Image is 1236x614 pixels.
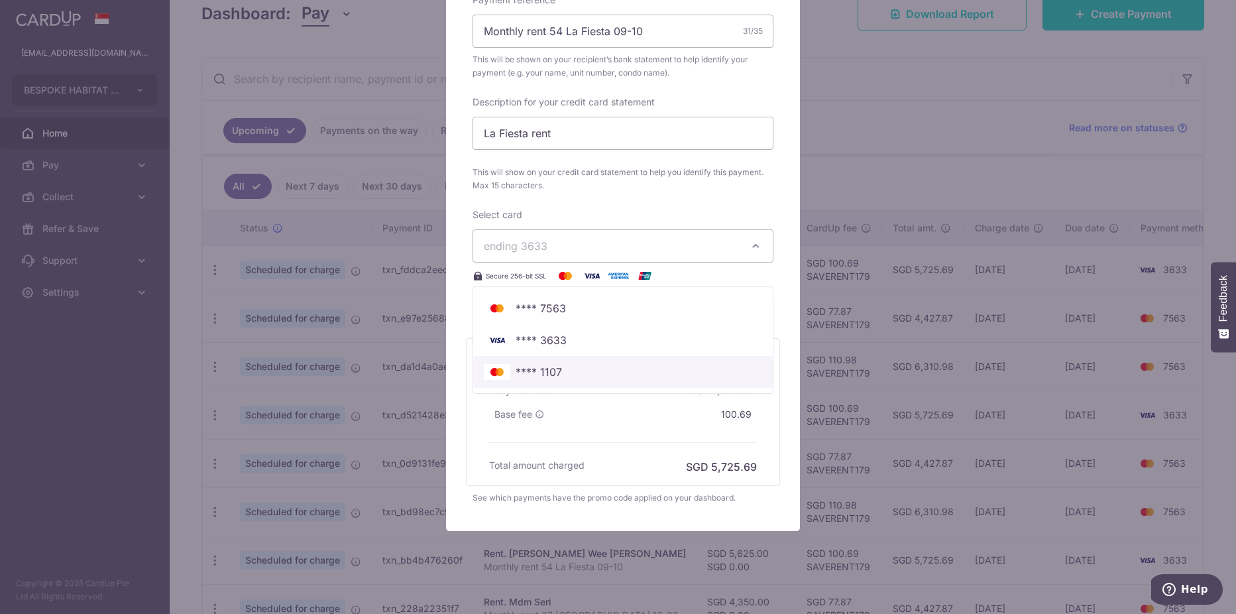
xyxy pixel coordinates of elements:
img: Bank Card [484,364,510,380]
span: Secure 256-bit SSL [486,271,547,281]
label: Select card [473,208,522,221]
img: UnionPay [632,268,658,284]
div: See which payments have the promo code applied on your dashboard. [473,491,773,505]
img: Visa [579,268,605,284]
button: Feedback - Show survey [1211,262,1236,352]
span: This will be shown on your recipient’s bank statement to help identify your payment (e.g. your na... [473,53,773,80]
h6: SGD 5,725.69 [686,459,757,475]
img: Bank Card [484,332,510,348]
div: 100.69 [716,402,757,426]
iframe: Opens a widget where you can find more information [1151,574,1223,607]
span: This will show on your credit card statement to help you identify this payment. Max 15 characters. [473,166,773,192]
img: Bank Card [484,300,510,316]
span: Base fee [494,408,532,421]
span: ending 3633 [484,239,547,253]
img: American Express [605,268,632,284]
h6: Total amount charged [489,459,585,472]
img: Mastercard [552,268,579,284]
span: Feedback [1217,275,1229,322]
div: 31/35 [743,25,763,38]
button: ending 3633 [473,229,773,263]
label: Description for your credit card statement [473,95,655,109]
